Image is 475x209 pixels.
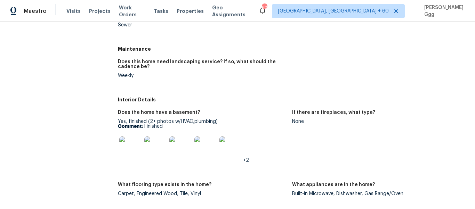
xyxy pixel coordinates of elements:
span: Maestro [24,8,47,15]
div: Sewer [118,23,287,27]
h5: Maintenance [118,45,467,52]
div: None [292,119,461,124]
span: Tasks [154,9,168,14]
div: Yes, finished (2+ photos w/HVAC,plumbing) [118,119,287,163]
h5: Interior Details [118,96,467,103]
h5: What flooring type exists in the home? [118,182,211,187]
h5: Does the home have a basement? [118,110,200,115]
b: Comment: [118,124,143,129]
span: Projects [89,8,111,15]
span: Visits [66,8,81,15]
h5: What appliances are in the home? [292,182,375,187]
span: Work Orders [119,4,145,18]
div: Weekly [118,73,287,78]
h5: Does this home need landscaping service? If so, what should the cadence be? [118,59,287,69]
span: +2 [243,158,249,163]
div: 626 [262,4,267,11]
span: Geo Assignments [212,4,250,18]
p: Finished [118,124,287,129]
h5: If there are fireplaces, what type? [292,110,375,115]
span: [PERSON_NAME] Ggg [421,4,465,18]
div: Built-in Microwave, Dishwasher, Gas Range/Oven [292,191,461,196]
div: Carpet, Engineered Wood, Tile, Vinyl [118,191,287,196]
span: [GEOGRAPHIC_DATA], [GEOGRAPHIC_DATA] + 60 [278,8,389,15]
span: Properties [177,8,204,15]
